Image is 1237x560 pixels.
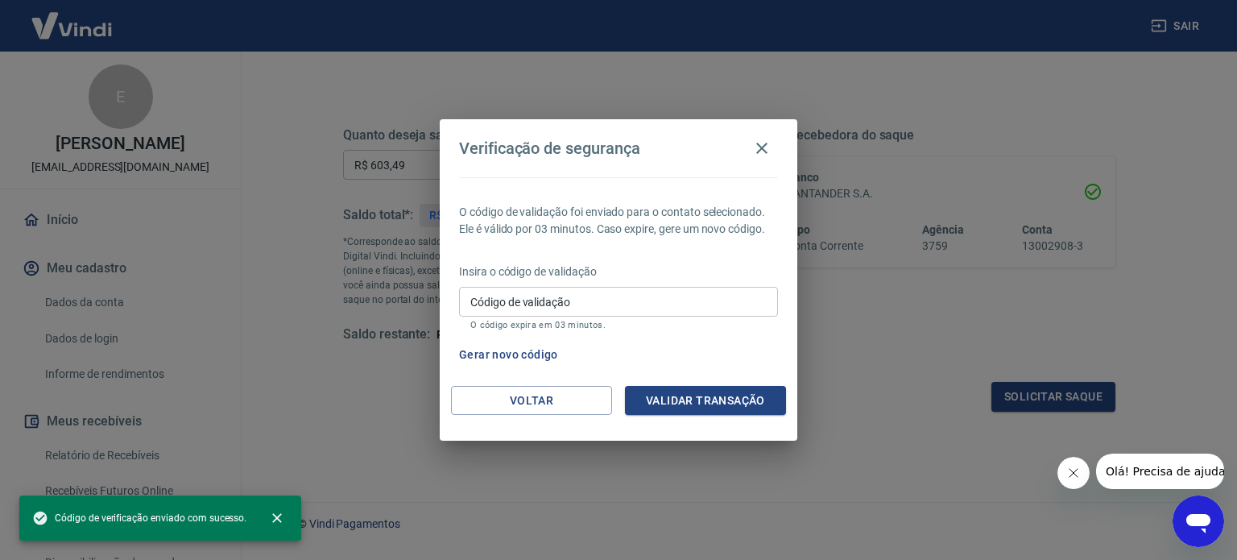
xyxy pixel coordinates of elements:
span: Olá! Precisa de ajuda? [10,11,135,24]
p: O código expira em 03 minutos. [470,320,767,330]
button: Validar transação [625,386,786,416]
span: Código de verificação enviado com sucesso. [32,510,246,526]
p: Insira o código de validação [459,263,778,280]
p: O código de validação foi enviado para o contato selecionado. Ele é válido por 03 minutos. Caso e... [459,204,778,238]
iframe: Botão para abrir a janela de mensagens [1173,496,1224,547]
button: Gerar novo código [453,340,565,370]
button: Voltar [451,386,612,416]
h4: Verificação de segurança [459,139,640,158]
iframe: Fechar mensagem [1057,457,1090,489]
button: close [259,500,295,536]
iframe: Mensagem da empresa [1096,454,1224,489]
